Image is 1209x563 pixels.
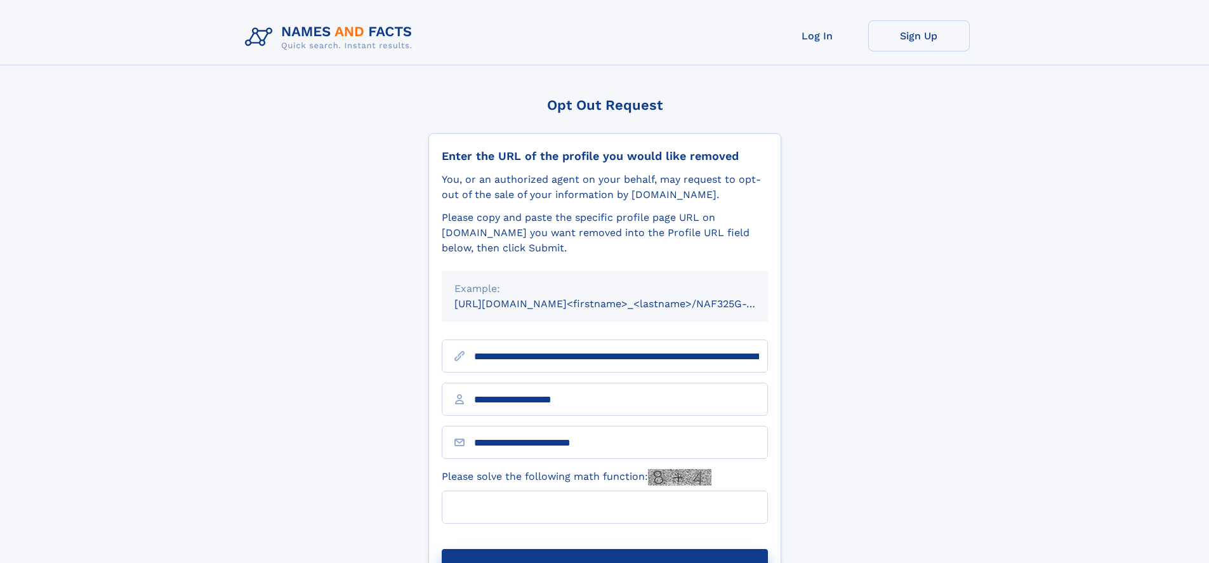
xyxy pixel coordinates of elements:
div: Example: [454,281,755,296]
label: Please solve the following math function: [442,469,711,486]
div: Enter the URL of the profile you would like removed [442,149,768,163]
a: Sign Up [868,20,970,51]
div: You, or an authorized agent on your behalf, may request to opt-out of the sale of your informatio... [442,172,768,202]
a: Log In [767,20,868,51]
img: Logo Names and Facts [240,20,423,55]
div: Opt Out Request [428,97,781,113]
small: [URL][DOMAIN_NAME]<firstname>_<lastname>/NAF325G-xxxxxxxx [454,298,792,310]
div: Please copy and paste the specific profile page URL on [DOMAIN_NAME] you want removed into the Pr... [442,210,768,256]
